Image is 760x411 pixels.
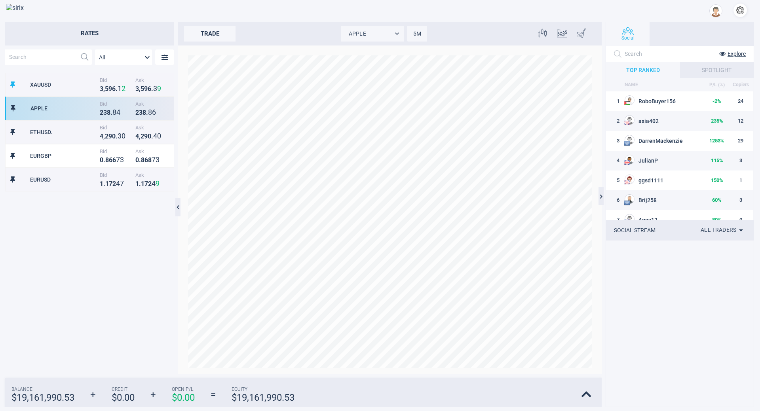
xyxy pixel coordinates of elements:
[144,133,148,140] strong: 9
[144,180,148,188] strong: 7
[624,111,705,131] td: axia402
[135,133,139,140] strong: 4
[712,217,722,223] strong: 80 %
[135,156,139,164] strong: 0
[112,156,116,164] strong: 6
[109,180,112,188] strong: 7
[729,190,753,210] td: 3
[11,386,74,392] span: Balance
[606,170,753,190] tr: 5US flagggsd1111150%1
[116,155,120,164] strong: 7
[100,101,131,107] span: Bid
[606,151,624,170] td: 4
[151,133,153,140] strong: .
[184,26,236,42] div: trade
[141,156,144,164] strong: 8
[6,4,49,11] img: sirix
[680,62,754,78] div: SPOTLIGHT
[729,78,753,91] th: Copiers
[729,151,753,170] td: 3
[141,180,144,188] strong: 1
[606,22,650,46] button: Social
[211,389,216,400] strong: =
[122,132,125,140] strong: 0
[100,77,131,83] span: Bid
[112,180,116,188] strong: 2
[606,190,624,210] td: 6
[30,153,98,159] div: EURGBP
[407,26,427,42] div: 5M
[624,200,630,206] img: EU flag
[156,179,160,188] strong: 9
[729,210,753,230] td: 0
[232,386,294,392] span: Equity
[712,98,721,104] strong: -2 %
[157,84,161,93] strong: 9
[30,105,98,112] div: APPLE
[118,84,122,93] strong: 1
[614,227,655,233] div: SOCIAL STREAM
[606,91,753,111] tr: 1PS flagRoboBuyer156-2%24
[624,160,630,165] img: US flag
[148,156,152,164] strong: 8
[728,51,746,57] span: Explore
[157,132,161,140] strong: 0
[701,224,746,237] div: All traders
[30,176,98,183] div: EURUSD
[624,91,705,111] td: RoboBuyer156
[105,156,109,164] strong: 8
[139,156,141,164] strong: .
[148,85,151,93] strong: 6
[139,85,141,93] strong: ,
[624,131,705,151] td: DarrenMackenzie
[606,91,624,111] td: 1
[152,155,156,164] strong: 7
[105,85,108,93] strong: 5
[103,109,107,116] strong: 3
[107,109,110,116] strong: 8
[135,101,167,107] span: Ask
[156,155,160,164] strong: 3
[100,85,103,93] strong: 3
[711,157,723,163] strong: 115 %
[100,156,103,164] strong: 0
[624,101,630,105] img: PS flag
[135,109,139,116] strong: 2
[148,180,152,188] strong: 2
[153,84,157,93] strong: 3
[120,155,124,164] strong: 3
[141,85,144,93] strong: 5
[341,26,404,42] div: APPLE
[606,151,753,170] tr: 4US flagJulianP115%3
[5,73,174,374] div: grid
[705,78,729,91] th: P/L (%)
[172,392,195,403] strong: $ 0.00
[139,133,141,140] strong: ,
[152,108,156,116] strong: 6
[135,180,139,188] strong: 1
[712,197,722,203] strong: 60 %
[151,85,153,93] strong: .
[105,133,108,140] strong: 2
[135,77,167,83] span: Ask
[152,179,156,188] strong: 4
[5,22,174,45] h2: Rates
[624,170,705,190] td: ggsd1111
[624,121,630,125] img: US flag
[729,111,753,131] td: 12
[148,133,151,140] strong: 0
[100,109,103,116] strong: 2
[110,109,112,116] strong: .
[139,109,142,116] strong: 3
[116,179,120,188] strong: 4
[108,85,112,93] strong: 9
[5,49,77,65] input: Search
[729,131,753,151] td: 29
[105,180,109,188] strong: 1
[90,389,96,400] strong: +
[116,85,118,93] strong: .
[112,108,116,116] strong: 8
[118,132,122,140] strong: 3
[139,180,141,188] strong: .
[624,190,705,210] td: Brij258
